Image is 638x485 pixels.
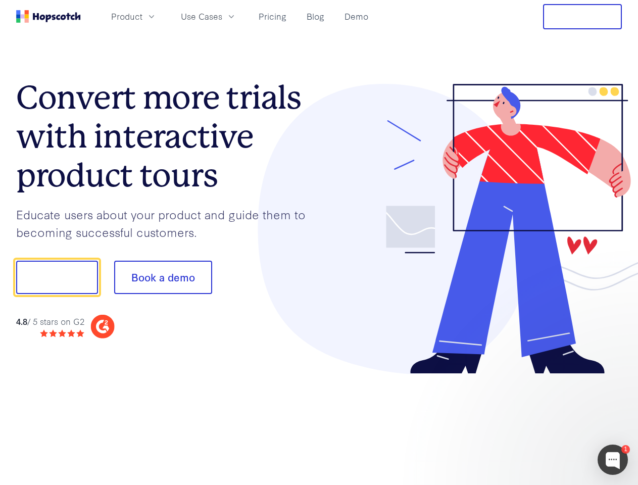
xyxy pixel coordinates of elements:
a: Demo [340,8,372,25]
p: Educate users about your product and guide them to becoming successful customers. [16,206,319,240]
div: 1 [621,445,630,454]
a: Pricing [255,8,290,25]
button: Book a demo [114,261,212,294]
button: Product [105,8,163,25]
button: Show me! [16,261,98,294]
strong: 4.8 [16,315,27,327]
a: Blog [303,8,328,25]
h1: Convert more trials with interactive product tours [16,78,319,195]
div: / 5 stars on G2 [16,315,84,328]
button: Use Cases [175,8,242,25]
button: Free Trial [543,4,622,29]
span: Use Cases [181,10,222,23]
span: Product [111,10,142,23]
a: Home [16,10,81,23]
